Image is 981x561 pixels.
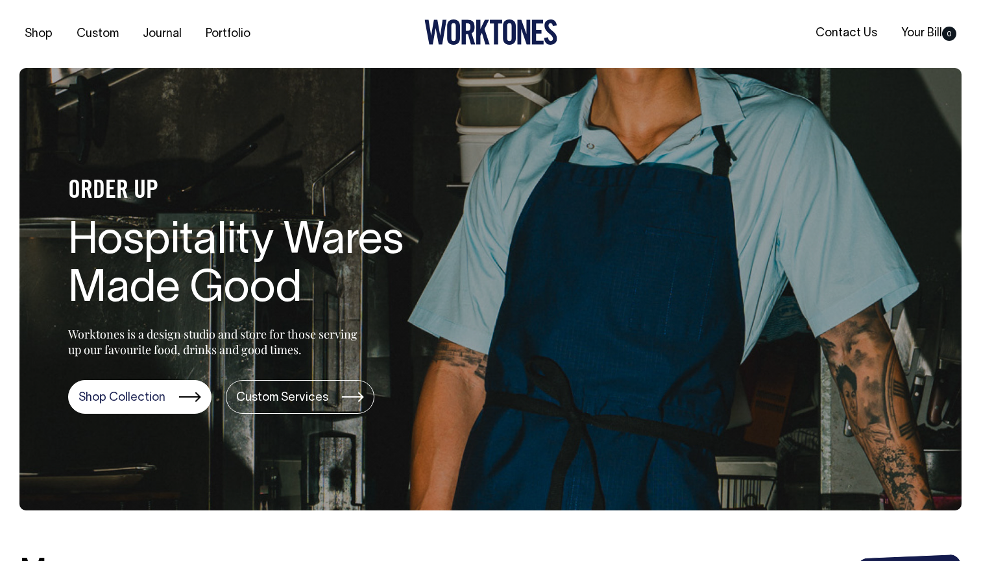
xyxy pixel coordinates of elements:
[226,380,374,414] a: Custom Services
[68,218,483,315] h1: Hospitality Wares Made Good
[68,326,363,357] p: Worktones is a design studio and store for those serving up our favourite food, drinks and good t...
[810,23,882,44] a: Contact Us
[138,23,187,45] a: Journal
[68,178,483,205] h4: ORDER UP
[19,23,58,45] a: Shop
[200,23,256,45] a: Portfolio
[71,23,124,45] a: Custom
[68,380,212,414] a: Shop Collection
[896,23,962,44] a: Your Bill0
[942,27,956,41] span: 0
